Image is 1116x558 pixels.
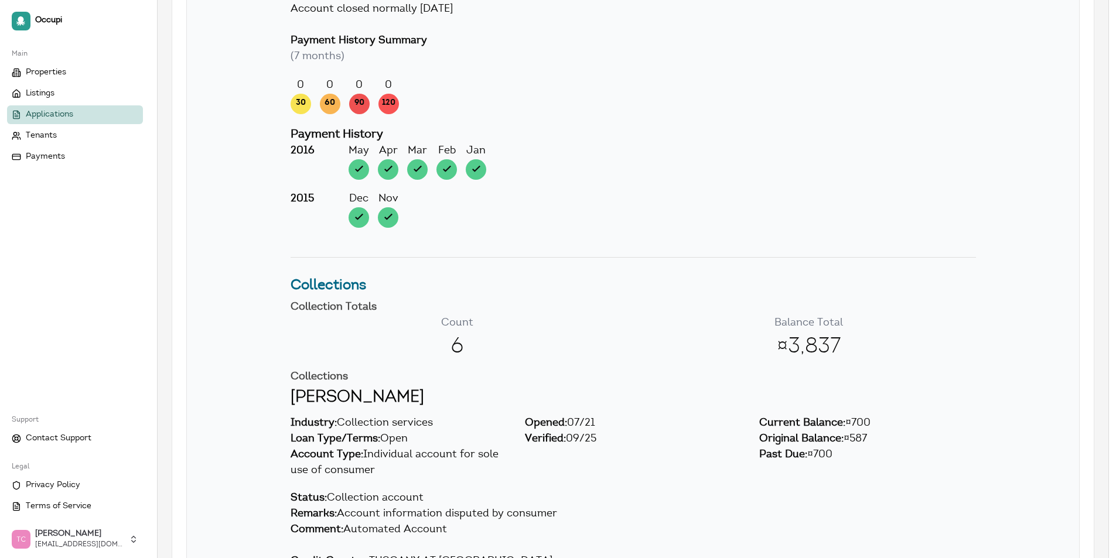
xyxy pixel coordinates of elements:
[291,94,311,114] span: 30
[291,434,380,444] span: Loan Type/Terms:
[26,109,73,121] span: Applications
[759,447,976,463] div: ¤700
[26,151,65,163] span: Payments
[291,129,383,141] span: Payment History
[378,78,399,94] div: 0
[291,331,624,363] span: 6
[291,36,427,46] span: Payment History Summary
[35,529,124,540] span: [PERSON_NAME]
[291,302,976,313] h4: Collection Totals
[759,434,844,444] span: Original Balance:
[291,450,363,460] span: Account Type:
[320,94,340,114] span: 60
[378,191,398,207] div: Nov
[642,316,976,331] p: Balance Total
[642,331,976,363] span: ¤3,837
[291,525,343,535] span: Comment:
[525,434,566,444] span: Verified:
[407,143,428,159] div: Mar
[7,410,143,429] div: Support
[7,63,143,82] a: Properties
[26,433,91,444] span: Contact Support
[7,497,143,516] a: Terms of Service
[26,67,66,78] span: Properties
[436,143,457,159] div: Feb
[291,275,976,296] h3: Collections
[291,316,624,331] p: Count
[7,525,143,553] button: Trudy Childers[PERSON_NAME][EMAIL_ADDRESS][DOMAIN_NAME]
[349,143,369,159] div: May
[759,450,807,460] span: Past Due:
[7,457,143,476] div: Legal
[291,146,315,156] strong: 2016
[291,49,976,65] p: (7 months)
[759,432,976,447] div: ¤587
[291,78,311,94] div: 0
[291,522,976,554] div: Automated Account
[7,7,143,35] a: Occupi
[291,509,337,519] span: Remarks:
[525,432,742,447] div: 09/25
[291,194,314,204] strong: 2015
[291,416,507,432] div: Collection services
[7,105,143,124] a: Applications
[291,385,976,410] h2: [PERSON_NAME]
[7,429,143,448] a: Contact Support
[291,372,976,382] h4: Collections
[12,530,30,549] img: Trudy Childers
[26,480,80,491] span: Privacy Policy
[26,501,91,512] span: Terms of Service
[349,191,369,207] div: Dec
[525,416,742,432] div: 07/21
[26,130,57,142] span: Tenants
[466,143,486,159] div: Jan
[291,432,507,447] div: Open
[26,88,54,100] span: Listings
[7,84,143,103] a: Listings
[291,447,507,479] div: Individual account for sole use of consumer
[35,16,138,26] span: Occupi
[378,94,399,114] span: 120
[291,493,327,504] span: Status:
[7,476,143,495] a: Privacy Policy
[291,418,337,429] span: Industry:
[525,418,567,429] span: Opened:
[7,126,143,145] a: Tenants
[291,506,976,522] div: Account information disputed by consumer
[378,143,398,159] div: Apr
[7,148,143,166] a: Payments
[35,540,124,549] span: [EMAIL_ADDRESS][DOMAIN_NAME]
[7,44,143,63] div: Main
[349,94,370,114] span: 90
[759,418,845,429] span: Current Balance:
[349,78,370,94] div: 0
[291,491,976,506] div: Collection account
[759,416,976,432] div: ¤700
[320,78,340,94] div: 0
